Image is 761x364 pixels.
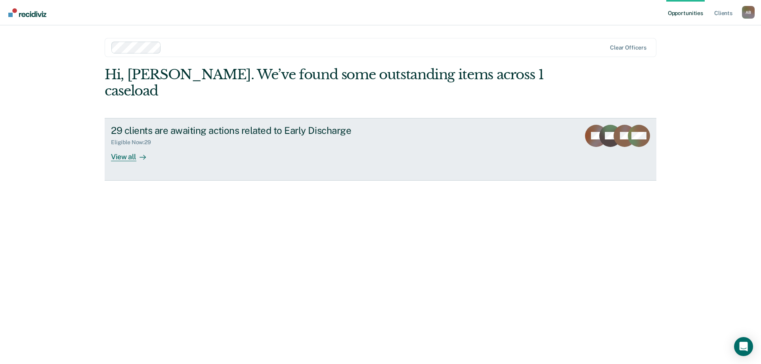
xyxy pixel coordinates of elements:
[111,139,157,146] div: Eligible Now : 29
[105,118,656,181] a: 29 clients are awaiting actions related to Early DischargeEligible Now:29View all
[734,337,753,356] div: Open Intercom Messenger
[111,146,155,161] div: View all
[742,6,755,19] button: Profile dropdown button
[610,44,646,51] div: Clear officers
[105,67,546,99] div: Hi, [PERSON_NAME]. We’ve found some outstanding items across 1 caseload
[8,8,46,17] img: Recidiviz
[111,125,389,136] div: 29 clients are awaiting actions related to Early Discharge
[742,6,755,19] div: A B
